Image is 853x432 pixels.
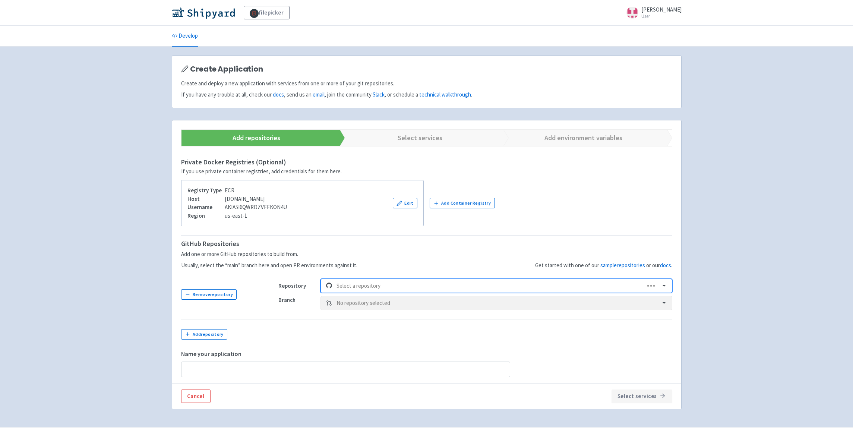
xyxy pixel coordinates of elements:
a: technical walkthrough [419,91,471,98]
a: Slack [373,91,385,98]
a: filepicker [244,6,290,19]
a: Develop [172,26,198,47]
a: Add environment variables [497,130,661,146]
a: docs [273,91,284,98]
div: ECR [187,186,287,195]
a: [PERSON_NAME] User [622,7,682,19]
small: User [641,14,682,19]
a: Add repositories [170,130,334,146]
p: Usually, select the “main” branch here and open PR environments against it. [181,261,357,270]
a: Select services [334,130,497,146]
span: Create Application [190,65,263,73]
h4: Private Docker Registries (Optional) [181,158,672,166]
h5: Name your application [181,351,672,357]
b: Region [187,212,205,219]
a: email [313,91,325,98]
b: Username [187,204,212,211]
a: Cancel [181,390,211,403]
div: AKIA5I6QWRDZVFEKON4U [187,203,287,212]
button: Select services [612,390,672,403]
span: [PERSON_NAME] [641,6,682,13]
div: If you use private container registries, add credentials for them here. [181,167,672,176]
p: Get started with one of our or our . [535,261,672,270]
strong: Repository [278,282,306,289]
a: docs [660,262,671,269]
b: Host [187,195,200,202]
p: If you have any trouble at all, check our , send us an , join the community , or schedule a . [181,91,672,99]
button: Addrepository [181,329,228,340]
a: samplerepositories [600,262,645,269]
button: Add Container Registry [430,198,495,208]
p: Create and deploy a new application with services from one or more of your git repositories. [181,79,672,88]
img: Shipyard logo [172,7,235,19]
div: [DOMAIN_NAME] [187,195,287,204]
div: us-east-1 [187,212,287,220]
b: Registry Type [187,187,222,194]
button: Removerepository [181,289,237,300]
strong: GitHub Repositories [181,239,239,248]
p: Add one or more GitHub repositories to build from. [181,250,357,259]
button: Edit [393,198,417,208]
strong: Branch [278,296,296,303]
